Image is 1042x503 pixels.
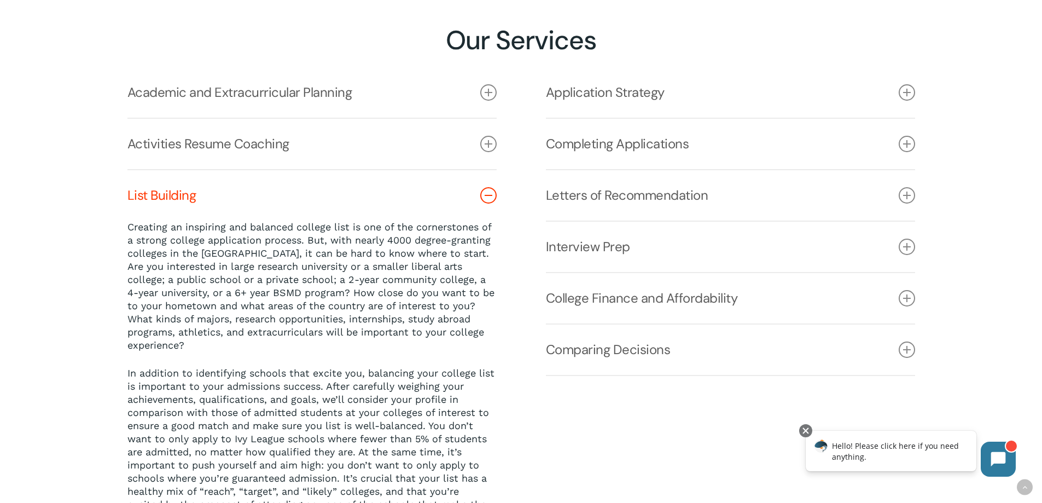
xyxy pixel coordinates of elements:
a: Interview Prep [546,222,915,272]
a: Completing Applications [546,119,915,169]
a: Activities Resume Coaching [127,119,497,169]
a: Letters of Recommendation [546,170,915,221]
h2: Our Services [127,25,915,56]
a: Academic and Extracurricular Planning [127,67,497,118]
a: Comparing Decisions [546,325,915,375]
a: Application Strategy [546,67,915,118]
p: Creating an inspiring and balanced college list is one of the cornerstones of a strong college ap... [127,221,497,367]
iframe: Chatbot [794,422,1027,488]
a: College Finance and Affordability [546,273,915,323]
a: List Building [127,170,497,221]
